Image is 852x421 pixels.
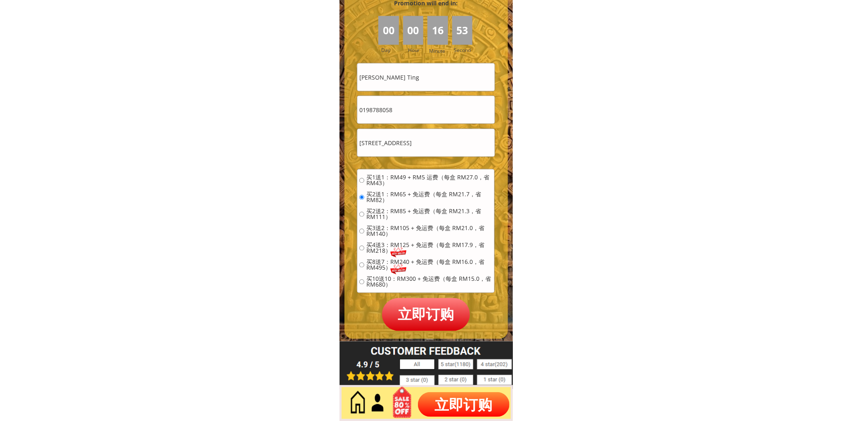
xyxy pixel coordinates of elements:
h3: Minute [429,47,447,55]
input: 电话 [357,96,494,124]
h3: Second [454,46,474,54]
span: 买4送3：RM125 + 免运费（每盒 RM17.9，省 RM218） [366,242,492,254]
span: 买3送2：RM105 + 免运费（每盒 RM21.0，省 RM140） [366,226,492,237]
span: 买2送1：RM65 + 免运费（每盒 RM21.7，省 RM82） [366,192,492,203]
input: 姓名 [357,64,494,91]
span: 买8送7：RM240 + 免运费（每盒 RM16.0，省 RM495） [366,259,492,271]
h3: Hour [408,46,425,54]
span: 买10送10：RM300 + 免运费（每盒 RM15.0，省 RM680） [366,276,492,288]
input: 地址 [357,129,494,157]
span: 买1送1：RM49 + RM5 运费（每盒 RM27.0，省 RM43） [366,175,492,186]
p: 立即订购 [382,298,470,331]
span: 买2送2：RM85 + 免运费（每盒 RM21.3，省 RM111） [366,209,492,220]
p: 立即订购 [418,392,510,417]
h3: Day [381,46,402,54]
